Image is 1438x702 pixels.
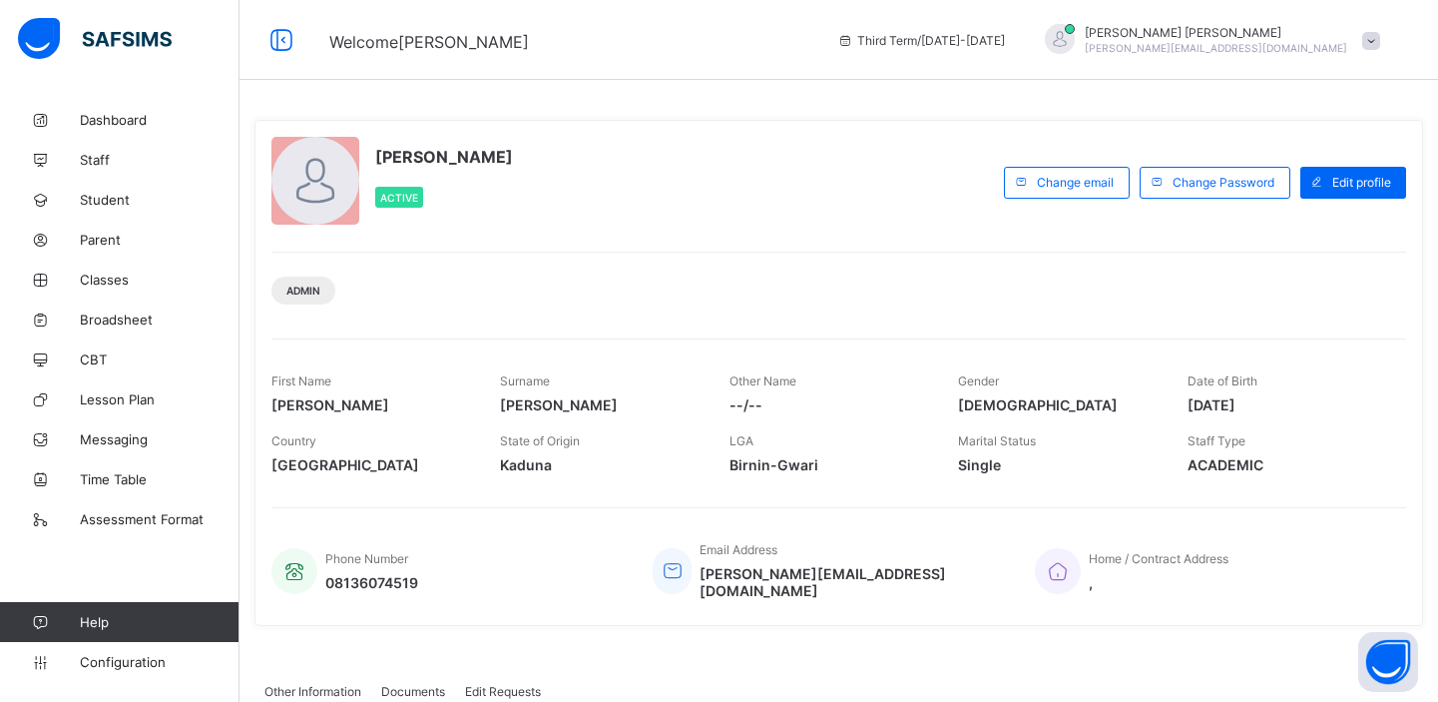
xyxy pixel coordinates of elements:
[271,396,470,413] span: [PERSON_NAME]
[80,272,240,288] span: Classes
[80,312,240,328] span: Broadsheet
[958,396,1157,413] span: [DEMOGRAPHIC_DATA]
[700,565,1005,599] span: [PERSON_NAME][EMAIL_ADDRESS][DOMAIN_NAME]
[264,684,361,699] span: Other Information
[1358,632,1418,692] button: Open asap
[1173,175,1274,190] span: Change Password
[729,433,753,448] span: LGA
[271,433,316,448] span: Country
[80,511,240,527] span: Assessment Format
[80,351,240,367] span: CBT
[286,285,320,297] span: Admin
[958,373,999,388] span: Gender
[500,396,699,413] span: [PERSON_NAME]
[325,551,408,566] span: Phone Number
[837,33,1005,48] span: session/term information
[80,152,240,168] span: Staff
[271,456,470,473] span: [GEOGRAPHIC_DATA]
[500,433,580,448] span: State of Origin
[1188,433,1245,448] span: Staff Type
[1037,175,1114,190] span: Change email
[1085,25,1347,40] span: [PERSON_NAME] [PERSON_NAME]
[18,18,172,60] img: safsims
[958,433,1036,448] span: Marital Status
[1089,551,1228,566] span: Home / Contract Address
[375,147,513,167] span: [PERSON_NAME]
[700,542,777,557] span: Email Address
[380,192,418,204] span: Active
[80,232,240,248] span: Parent
[80,192,240,208] span: Student
[329,32,529,52] span: Welcome [PERSON_NAME]
[729,396,928,413] span: --/--
[1332,175,1391,190] span: Edit profile
[1188,396,1386,413] span: [DATE]
[1025,24,1390,57] div: AhmadAdam
[1188,373,1257,388] span: Date of Birth
[80,654,239,670] span: Configuration
[381,684,445,699] span: Documents
[80,112,240,128] span: Dashboard
[465,684,541,699] span: Edit Requests
[1188,456,1386,473] span: ACADEMIC
[1085,42,1347,54] span: [PERSON_NAME][EMAIL_ADDRESS][DOMAIN_NAME]
[1089,574,1228,591] span: ,
[80,391,240,407] span: Lesson Plan
[500,456,699,473] span: Kaduna
[325,574,418,591] span: 08136074519
[729,373,796,388] span: Other Name
[80,614,239,630] span: Help
[729,456,928,473] span: Birnin-Gwari
[271,373,331,388] span: First Name
[80,431,240,447] span: Messaging
[958,456,1157,473] span: Single
[500,373,550,388] span: Surname
[80,471,240,487] span: Time Table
